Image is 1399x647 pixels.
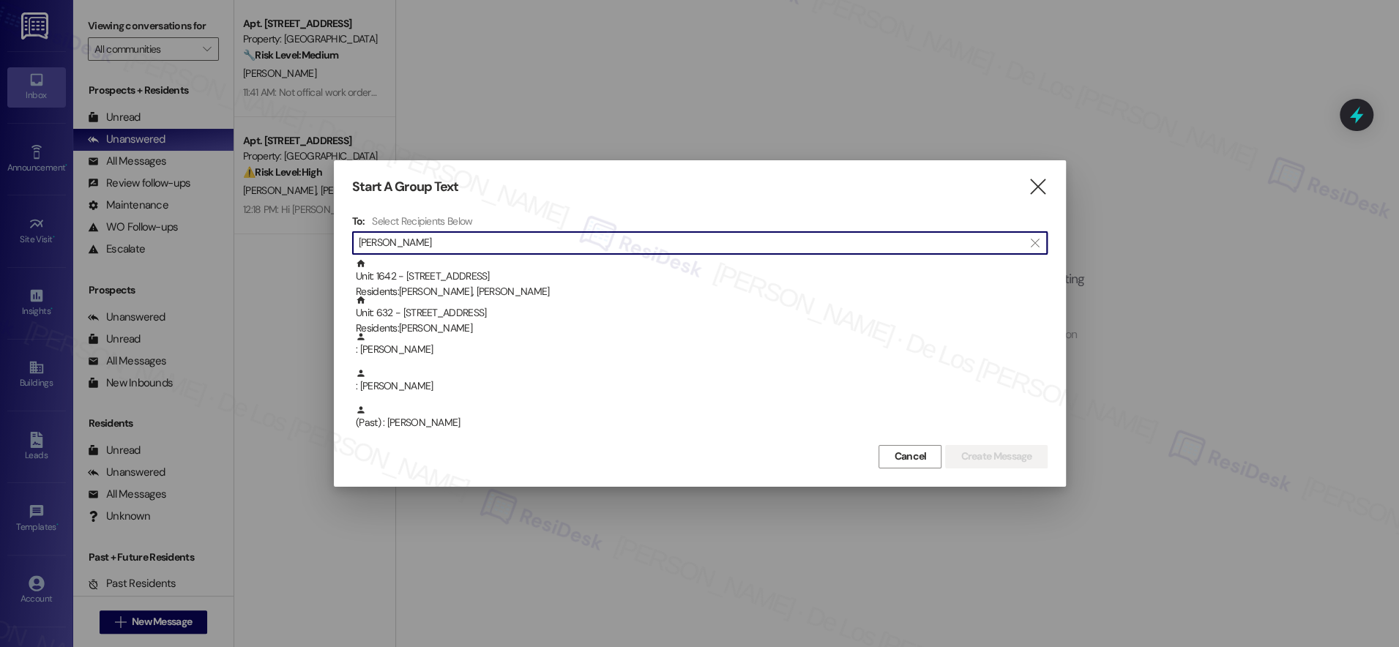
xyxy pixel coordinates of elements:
h3: Start A Group Text [352,179,459,195]
i:  [1031,237,1039,249]
div: Unit: 632 - [STREET_ADDRESS]Residents:[PERSON_NAME] [352,295,1048,332]
div: Unit: 1642 - [STREET_ADDRESS]Residents:[PERSON_NAME], [PERSON_NAME] [352,258,1048,295]
button: Cancel [878,445,941,468]
span: Create Message [960,449,1031,464]
div: (Past) : [PERSON_NAME] [352,405,1048,441]
div: Unit: 1642 - [STREET_ADDRESS] [356,258,1048,300]
button: Create Message [945,445,1047,468]
div: Residents: [PERSON_NAME] [356,321,1048,336]
h3: To: [352,214,365,228]
div: : [PERSON_NAME] [352,332,1048,368]
div: : [PERSON_NAME] [356,368,1048,394]
div: : [PERSON_NAME] [352,368,1048,405]
button: Clear text [1023,232,1047,254]
input: Search for any contact or apartment [359,233,1023,253]
div: Residents: [PERSON_NAME], [PERSON_NAME] [356,284,1048,299]
i:  [1028,179,1048,195]
h4: Select Recipients Below [372,214,472,228]
div: (Past) : [PERSON_NAME] [356,405,1048,430]
span: Cancel [894,449,926,464]
div: Unit: 632 - [STREET_ADDRESS] [356,295,1048,337]
div: : [PERSON_NAME] [356,332,1048,357]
